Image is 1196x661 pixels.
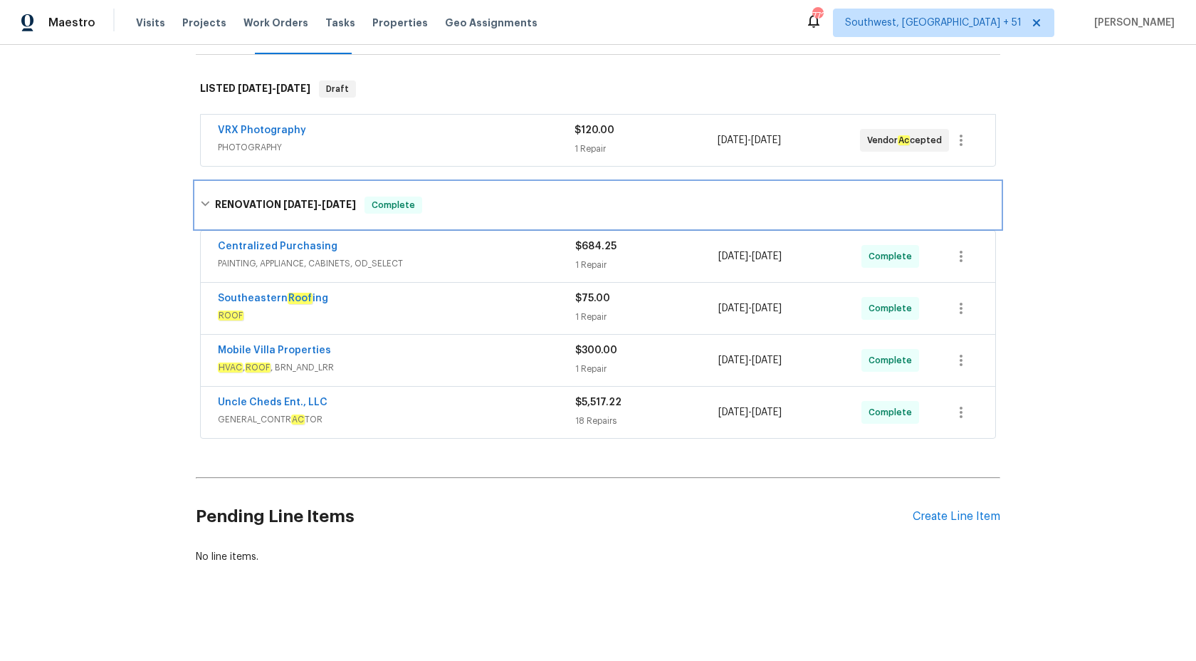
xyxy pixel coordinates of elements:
span: Work Orders [243,16,308,30]
span: [DATE] [283,199,318,209]
div: No line items. [196,550,1000,564]
div: 1 Repair [575,258,718,272]
span: Complete [869,405,918,420]
a: VRX Photography [218,125,306,135]
div: LISTED [DATE]-[DATE]Draft [196,66,1000,112]
span: Complete [869,353,918,368]
span: - [283,199,356,209]
span: PHOTOGRAPHY [218,140,575,155]
a: Uncle Cheds Ent., LLC [218,397,327,407]
h2: Pending Line Items [196,484,913,550]
span: Complete [366,198,421,212]
span: $75.00 [575,293,610,303]
span: [DATE] [752,251,782,261]
em: Ac [898,135,910,145]
span: [DATE] [322,199,356,209]
h6: LISTED [200,80,310,98]
span: Draft [320,82,355,96]
span: [DATE] [718,407,748,417]
span: $5,517.22 [575,397,621,407]
span: Visits [136,16,165,30]
span: - [718,249,782,264]
span: Complete [869,249,918,264]
span: $684.25 [575,241,617,251]
div: 18 Repairs [575,414,718,428]
em: AC [291,415,305,425]
span: - [718,301,782,316]
span: Vendor cepted [867,133,948,147]
span: [PERSON_NAME] [1089,16,1175,30]
span: - [718,133,781,147]
span: - [718,353,782,368]
span: , , BRN_AND_LRR [218,360,575,375]
div: 772 [812,9,822,23]
span: [DATE] [238,83,272,93]
em: Roof [288,293,313,304]
span: - [238,83,310,93]
a: Centralized Purchasing [218,241,337,251]
span: [DATE] [752,303,782,313]
a: SoutheasternRoofing [218,293,328,304]
div: 1 Repair [575,362,718,376]
span: [DATE] [276,83,310,93]
div: Create Line Item [913,510,1000,524]
span: Tasks [325,18,355,28]
span: Properties [372,16,428,30]
span: [DATE] [718,303,748,313]
span: Geo Assignments [445,16,537,30]
em: HVAC [218,363,243,373]
h6: RENOVATION [215,197,356,214]
span: Projects [182,16,226,30]
span: [DATE] [752,355,782,365]
a: Mobile Villa Properties [218,345,331,355]
div: RENOVATION [DATE]-[DATE]Complete [196,182,1000,228]
span: [DATE] [752,407,782,417]
span: Southwest, [GEOGRAPHIC_DATA] + 51 [845,16,1022,30]
span: $120.00 [575,125,614,135]
span: GENERAL_CONTR TOR [218,412,575,427]
span: [DATE] [718,135,747,145]
span: - [718,405,782,420]
em: ROOF [218,311,243,321]
div: 1 Repair [575,142,717,156]
span: Complete [869,301,918,316]
span: [DATE] [718,251,748,261]
div: 1 Repair [575,310,718,324]
span: PAINTING, APPLIANCE, CABINETS, OD_SELECT [218,256,575,271]
span: [DATE] [751,135,781,145]
span: $300.00 [575,345,617,355]
span: Maestro [48,16,95,30]
em: ROOF [245,363,271,373]
span: [DATE] [718,355,748,365]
